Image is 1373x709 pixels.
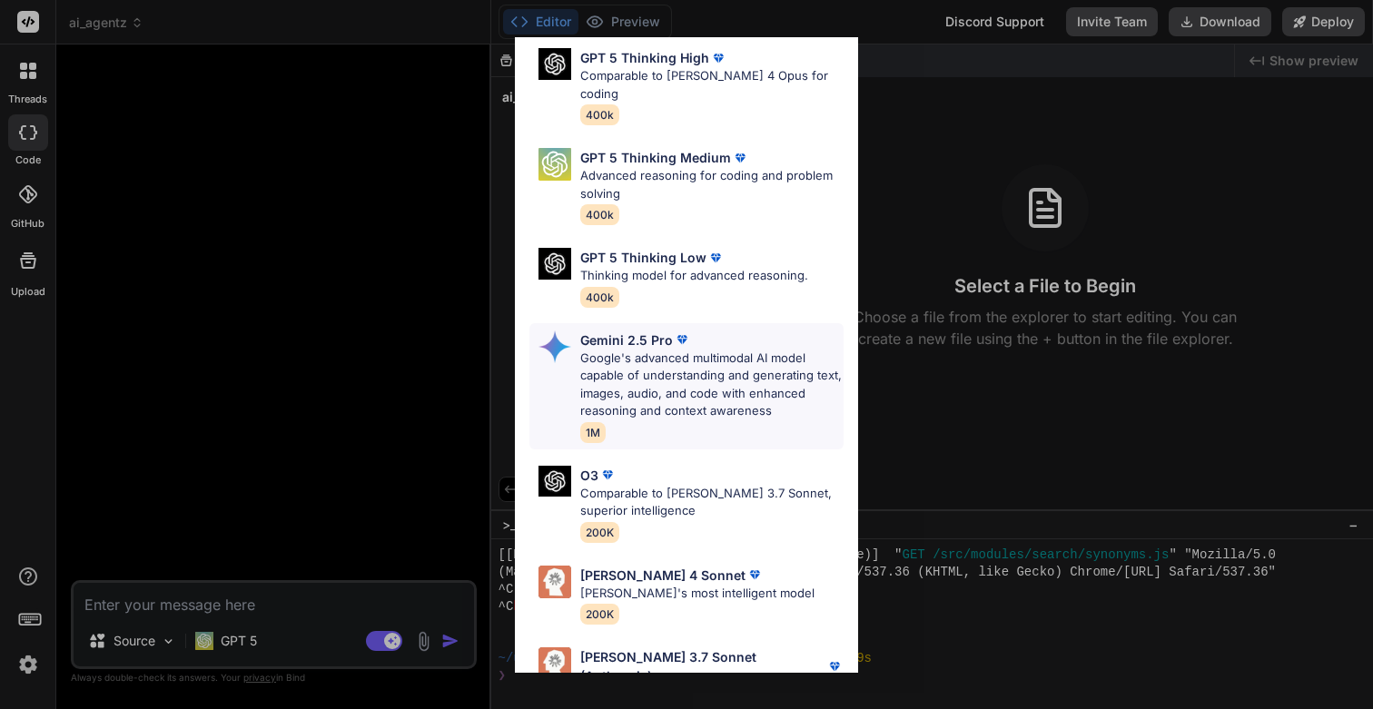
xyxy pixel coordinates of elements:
[580,267,808,285] p: Thinking model for advanced reasoning.
[580,466,598,485] p: O3
[580,350,844,420] p: Google's advanced multimodal AI model capable of understanding and generating text, images, audio...
[825,657,844,675] img: premium
[580,604,619,625] span: 200K
[580,522,619,543] span: 200K
[580,104,619,125] span: 400k
[580,566,746,585] p: [PERSON_NAME] 4 Sonnet
[538,48,571,80] img: Pick Models
[580,167,844,202] p: Advanced reasoning for coding and problem solving
[538,148,571,181] img: Pick Models
[538,248,571,280] img: Pick Models
[746,566,764,584] img: premium
[580,422,606,443] span: 1M
[580,204,619,225] span: 400k
[706,249,725,267] img: premium
[580,647,825,685] p: [PERSON_NAME] 3.7 Sonnet (Anthropic)
[580,287,619,308] span: 400k
[538,647,571,680] img: Pick Models
[673,330,691,349] img: premium
[538,466,571,497] img: Pick Models
[580,330,673,350] p: Gemini 2.5 Pro
[538,330,571,363] img: Pick Models
[580,48,709,67] p: GPT 5 Thinking High
[731,149,749,167] img: premium
[709,49,727,67] img: premium
[580,485,844,520] p: Comparable to [PERSON_NAME] 3.7 Sonnet, superior intelligence
[598,466,617,484] img: premium
[580,585,815,603] p: [PERSON_NAME]'s most intelligent model
[580,148,731,167] p: GPT 5 Thinking Medium
[580,67,844,103] p: Comparable to [PERSON_NAME] 4 Opus for coding
[580,248,706,267] p: GPT 5 Thinking Low
[538,566,571,598] img: Pick Models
